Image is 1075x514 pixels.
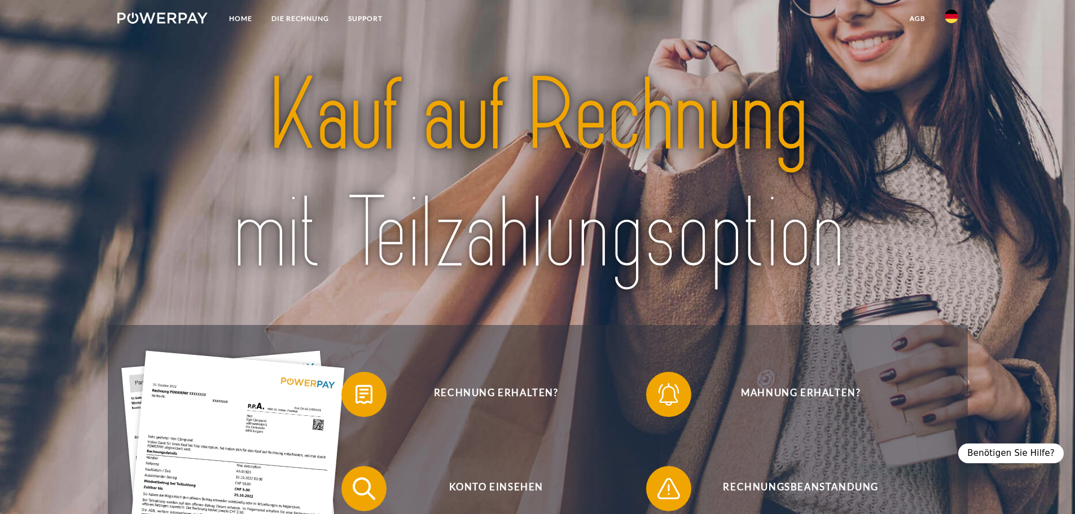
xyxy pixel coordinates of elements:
span: Konto einsehen [358,466,634,511]
span: Mahnung erhalten? [662,372,939,417]
img: de [945,10,958,23]
img: qb_bell.svg [655,380,683,408]
span: Rechnung erhalten? [358,372,634,417]
iframe: Messaging-Fenster [852,69,1066,464]
button: Rechnungsbeanstandung [646,466,940,511]
img: qb_bill.svg [350,380,378,408]
img: qb_warning.svg [655,475,683,503]
iframe: Schaltfläche zum Öffnen des Messaging-Fensters [1030,469,1066,505]
button: Mahnung erhalten? [646,372,940,417]
button: Rechnung erhalten? [341,372,635,417]
img: qb_search.svg [350,475,378,503]
img: title-powerpay_de.svg [159,51,916,298]
a: DIE RECHNUNG [262,8,339,29]
a: Home [220,8,262,29]
a: agb [900,8,935,29]
a: SUPPORT [339,8,392,29]
span: Rechnungsbeanstandung [662,466,939,511]
button: Konto einsehen [341,466,635,511]
img: logo-powerpay-white.svg [117,12,208,24]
